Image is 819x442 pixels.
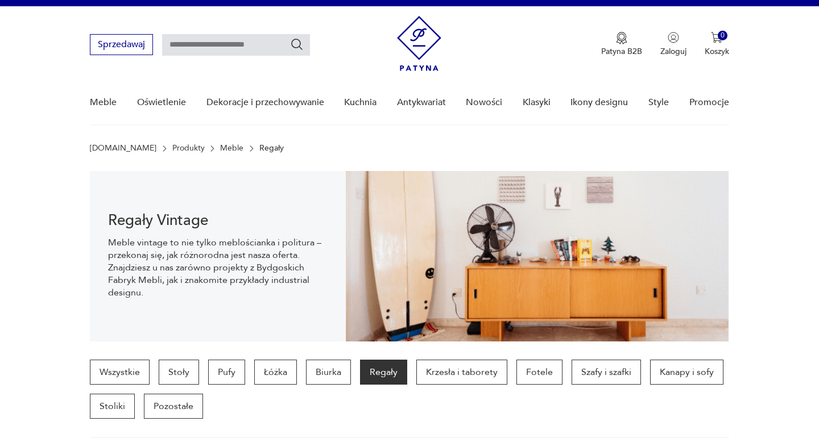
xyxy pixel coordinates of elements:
a: Antykwariat [397,81,446,124]
a: Pozostałe [144,394,203,419]
img: Ikona medalu [616,32,627,44]
button: Sprzedawaj [90,34,153,55]
a: Fotele [516,360,562,385]
img: Patyna - sklep z meblami i dekoracjami vintage [397,16,441,71]
p: Patyna B2B [601,46,642,57]
a: [DOMAIN_NAME] [90,144,156,153]
button: Zaloguj [660,32,686,57]
button: Szukaj [290,37,304,51]
a: Meble [90,81,117,124]
p: Regały [259,144,284,153]
a: Kanapy i sofy [650,360,723,385]
a: Dekoracje i przechowywanie [206,81,324,124]
a: Ikony designu [570,81,628,124]
img: Ikona koszyka [711,32,722,43]
a: Łóżka [254,360,297,385]
div: 0 [718,31,727,40]
h1: Regały Vintage [108,214,327,227]
a: Kuchnia [344,81,377,124]
a: Oświetlenie [137,81,186,124]
a: Produkty [172,144,205,153]
p: Koszyk [705,46,729,57]
a: Szafy i szafki [572,360,641,385]
img: Ikonka użytkownika [668,32,679,43]
button: 0Koszyk [705,32,729,57]
a: Wszystkie [90,360,150,385]
a: Style [648,81,669,124]
a: Nowości [466,81,502,124]
a: Biurka [306,360,351,385]
a: Regały [360,360,407,385]
a: Klasyki [523,81,551,124]
a: Ikona medaluPatyna B2B [601,32,642,57]
a: Meble [220,144,243,153]
a: Krzesła i taborety [416,360,507,385]
button: Patyna B2B [601,32,642,57]
a: Sprzedawaj [90,41,153,49]
p: Meble vintage to nie tylko meblościanka i politura – przekonaj się, jak różnorodna jest nasza ofe... [108,236,327,299]
a: Promocje [689,81,729,124]
a: Pufy [208,360,245,385]
p: Zaloguj [660,46,686,57]
img: dff48e7735fce9207bfd6a1aaa639af4.png [346,171,729,341]
a: Stoły [159,360,199,385]
a: Stoliki [90,394,135,419]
